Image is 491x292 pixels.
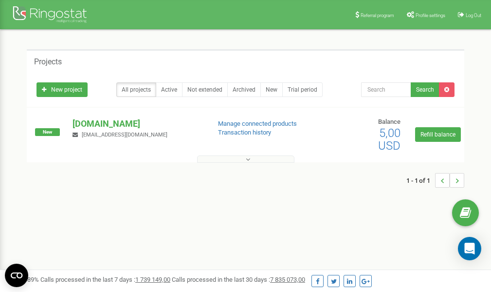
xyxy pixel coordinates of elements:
[282,82,323,97] a: Trial period
[378,126,400,153] span: 5,00 USD
[73,117,202,130] p: [DOMAIN_NAME]
[34,58,62,66] h5: Projects
[227,82,261,97] a: Archived
[82,132,167,138] span: [EMAIL_ADDRESS][DOMAIN_NAME]
[116,82,156,97] a: All projects
[270,276,305,283] u: 7 835 073,00
[406,173,435,188] span: 1 - 1 of 1
[406,163,464,197] nav: ...
[218,129,271,136] a: Transaction history
[260,82,283,97] a: New
[416,13,445,18] span: Profile settings
[361,82,411,97] input: Search
[156,82,182,97] a: Active
[378,118,400,125] span: Balance
[218,120,297,127] a: Manage connected products
[411,82,439,97] button: Search
[182,82,228,97] a: Not extended
[40,276,170,283] span: Calls processed in the last 7 days :
[361,13,394,18] span: Referral program
[466,13,481,18] span: Log Out
[135,276,170,283] u: 1 739 149,00
[5,264,28,287] button: Open CMP widget
[458,237,481,260] div: Open Intercom Messenger
[36,82,88,97] a: New project
[415,127,461,142] a: Refill balance
[35,128,60,136] span: New
[172,276,305,283] span: Calls processed in the last 30 days :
